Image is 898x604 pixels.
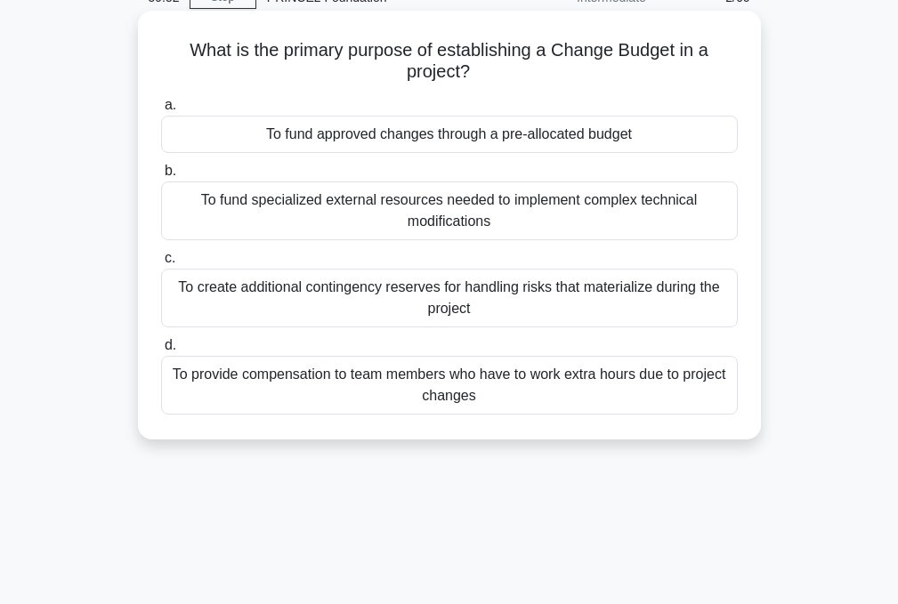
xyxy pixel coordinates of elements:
[165,337,176,352] span: d.
[165,163,176,178] span: b.
[159,39,740,84] h5: What is the primary purpose of establishing a Change Budget in a project?
[161,269,738,327] div: To create additional contingency reserves for handling risks that materialize during the project
[161,116,738,153] div: To fund approved changes through a pre-allocated budget
[161,181,738,240] div: To fund specialized external resources needed to implement complex technical modifications
[161,356,738,415] div: To provide compensation to team members who have to work extra hours due to project changes
[165,250,175,265] span: c.
[165,97,176,112] span: a.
